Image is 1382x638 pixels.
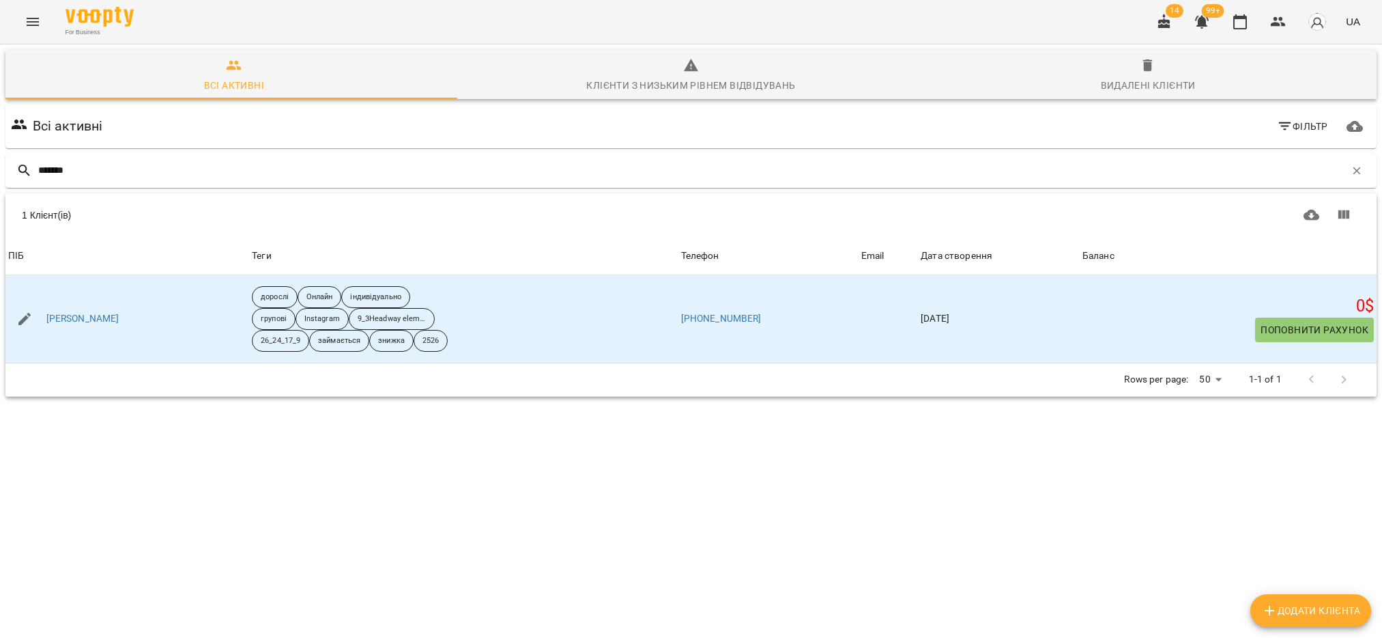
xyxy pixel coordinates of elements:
[422,335,439,347] p: 2526
[306,292,333,303] p: Онлайн
[1308,12,1327,31] img: avatar_s.png
[681,248,856,264] span: Телефон
[921,248,992,264] div: Sort
[261,292,289,303] p: дорослі
[298,286,342,308] div: Онлайн
[1082,248,1114,264] div: Sort
[586,77,795,94] div: Клієнти з низьким рівнем відвідувань
[1295,199,1328,232] button: Завантажити CSV
[369,330,414,352] div: знижка
[861,248,884,264] div: Sort
[8,248,24,264] div: Sort
[1261,322,1368,338] span: Поповнити рахунок
[33,115,103,137] h6: Всі активні
[8,248,246,264] span: ПІБ
[1271,114,1334,139] button: Фільтр
[8,248,24,264] div: ПІБ
[358,314,426,325] p: 9_3Headway elementary Pr S
[309,330,369,352] div: займається
[5,193,1377,237] div: Table Toolbar
[921,248,992,264] div: Дата створення
[1327,199,1360,232] button: Показати колонки
[66,28,134,37] span: For Business
[378,335,405,347] p: знижка
[16,5,49,38] button: Menu
[861,248,884,264] div: Email
[681,248,719,264] div: Sort
[204,77,264,94] div: Всі активні
[1082,296,1374,317] h5: 0 $
[252,330,309,352] div: 26_24_17_9
[1194,370,1226,389] div: 50
[1346,14,1360,29] span: UA
[861,248,915,264] span: Email
[1082,248,1374,264] span: Баланс
[46,312,119,326] a: [PERSON_NAME]
[681,313,762,324] a: [PHONE_NUMBER]
[296,308,349,330] div: Instagram
[1340,9,1366,34] button: UA
[261,335,300,347] p: 26_24_17_9
[304,314,340,325] p: Instagram
[414,330,448,352] div: 2526
[350,292,401,303] p: індивідуально
[252,286,298,308] div: дорослі
[22,208,683,222] div: 1 Клієнт(ів)
[261,314,287,325] p: групові
[349,308,435,330] div: 9_3Headway elementary Pr S
[1082,248,1114,264] div: Баланс
[918,275,1080,363] td: [DATE]
[681,248,719,264] div: Телефон
[1202,4,1224,18] span: 99+
[1249,373,1282,387] p: 1-1 of 1
[1101,77,1196,94] div: Видалені клієнти
[921,248,1077,264] span: Дата створення
[252,248,675,264] div: Теги
[66,7,134,27] img: Voopty Logo
[1277,118,1328,135] span: Фільтр
[341,286,409,308] div: індивідуально
[252,308,296,330] div: групові
[1124,373,1188,387] p: Rows per page:
[318,335,360,347] p: займається
[1255,318,1374,342] button: Поповнити рахунок
[1166,4,1183,18] span: 14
